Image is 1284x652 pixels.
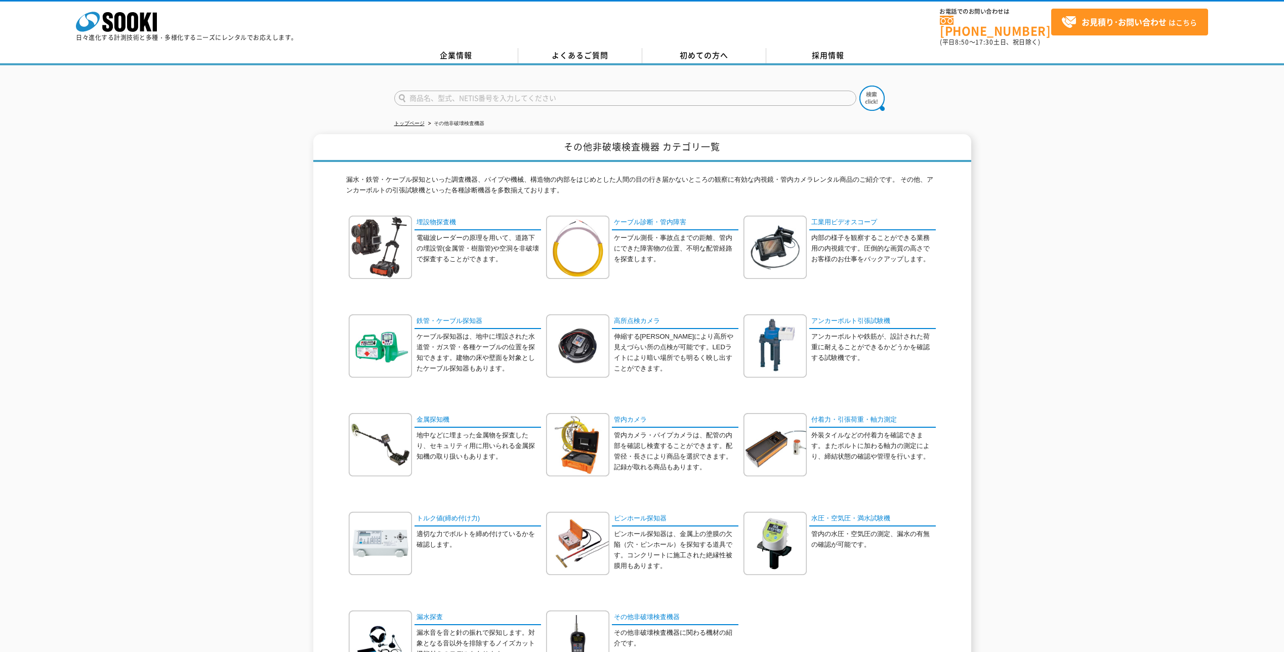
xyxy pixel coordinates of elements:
[349,216,412,279] img: 埋設物探査機
[940,9,1051,15] span: お電話でのお問い合わせは
[546,216,609,279] img: ケーブル診断・管内障害
[940,37,1040,47] span: (平日 ～ 土日、祝日除く)
[642,48,766,63] a: 初めての方へ
[546,512,609,575] img: ピンホール探知器
[415,512,541,526] a: トルク値(締め付け力)
[394,91,856,106] input: 商品名、型式、NETIS番号を入力してください
[809,413,936,428] a: 付着力・引張荷重・軸力測定
[859,86,885,111] img: btn_search.png
[975,37,993,47] span: 17:30
[76,34,298,40] p: 日々進化する計測技術と多種・多様化するニーズにレンタルでお応えします。
[1061,15,1197,30] span: はこちら
[743,216,807,279] img: 工業用ビデオスコープ
[1051,9,1208,35] a: お見積り･お問い合わせはこちら
[612,512,738,526] a: ピンホール探知器
[680,50,728,61] span: 初めての方へ
[546,413,609,476] img: 管内カメラ
[811,529,936,550] p: 管内の水圧・空気圧の測定、漏水の有無の確認が可能です。
[614,430,738,472] p: 管内カメラ・パイプカメラは、配管の内部を確認し検査することができます。配管径・長さにより商品を選択できます。記録が取れる商品もあります。
[415,314,541,329] a: 鉄管・ケーブル探知器
[546,314,609,378] img: 高所点検カメラ
[415,216,541,230] a: 埋設物探査機
[349,314,412,378] img: 鉄管・ケーブル探知器
[394,48,518,63] a: 企業情報
[612,216,738,230] a: ケーブル診断・管内障害
[417,233,541,264] p: 電磁波レーダーの原理を用いて、道路下の埋設管(金属管・樹脂管)や空洞を非破壊で探査することができます。
[614,233,738,264] p: ケーブル測長・事故点までの距離、管内にできた障害物の位置、不明な配管経路を探査します。
[426,118,484,129] li: その他非破壊検査機器
[940,16,1051,36] a: [PHONE_NUMBER]
[394,120,425,126] a: トップページ
[811,430,936,462] p: 外装タイルなどの付着力を確認できます。またボルトに加わる軸力の測定により、締結状態の確認や管理を行います。
[809,512,936,526] a: 水圧・空気圧・満水試験機
[614,332,738,374] p: 伸縮する[PERSON_NAME]により高所や見えづらい所の点検が可能です。LEDライトにより暗い場所でも明るく映し出すことができます。
[614,628,738,649] p: その他非破壊検査機器に関わる機材の紹介です。
[415,413,541,428] a: 金属探知機
[313,134,971,162] h1: その他非破壊検査機器 カテゴリ一覧
[417,430,541,462] p: 地中などに埋まった金属物を探査したり、セキュリティ用に用いられる金属探知機の取り扱いもあります。
[417,332,541,374] p: ケーブル探知器は、地中に埋設された水道管・ガス管・各種ケーブルの位置を探知できます。建物の床や壁面を対象としたケーブル探知器もあります。
[349,512,412,575] img: トルク値(締め付け力)
[743,413,807,476] img: 付着力・引張荷重・軸力測定
[809,216,936,230] a: 工業用ビデオスコープ
[811,332,936,363] p: アンカーボルトや鉄筋が、設計された荷重に耐えることができるかどうかを確認する試験機です。
[349,413,412,476] img: 金属探知機
[955,37,969,47] span: 8:50
[743,314,807,378] img: アンカーボルト引張試験機
[518,48,642,63] a: よくあるご質問
[346,175,938,201] p: 漏水・鉄管・ケーブル探知といった調査機器、パイプや機械、構造物の内部をはじめとした人間の目の行き届かないところの観察に有効な内視鏡・管内カメラレンタル商品のご紹介です。 その他、アンカーボルトの...
[743,512,807,575] img: 水圧・空気圧・満水試験機
[811,233,936,264] p: 内部の様子を観察することができる業務用の内視鏡です。圧倒的な画質の高さでお客様のお仕事をバックアップします。
[614,529,738,571] p: ピンホール探知器は、金属上の塗膜の欠陥（穴・ピンホール）を探知する道具です。コンクリートに施工された絶縁性被膜用もあります。
[766,48,890,63] a: 採用情報
[612,413,738,428] a: 管内カメラ
[809,314,936,329] a: アンカーボルト引張試験機
[612,610,738,625] a: その他非破壊検査機器
[1082,16,1167,28] strong: お見積り･お問い合わせ
[612,314,738,329] a: 高所点検カメラ
[415,610,541,625] a: 漏水探査
[417,529,541,550] p: 適切な力でボルトを締め付けているかを確認します。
